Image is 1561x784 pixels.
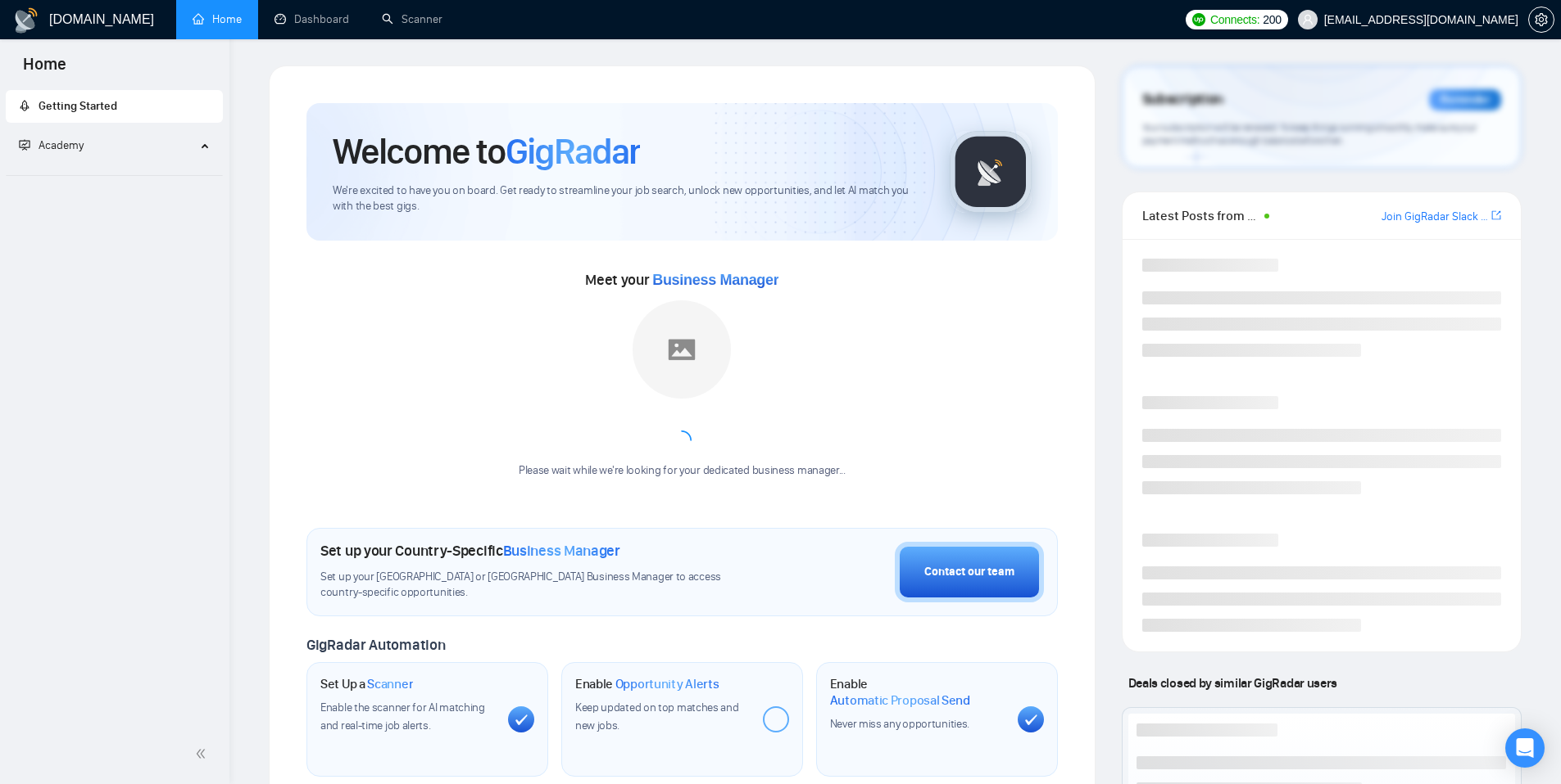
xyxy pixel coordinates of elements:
span: loading [669,428,694,453]
span: GigRadar Automation [306,636,445,654]
span: Scanner [367,676,413,692]
a: export [1491,208,1501,223]
span: Never miss any opportunities. [830,717,969,731]
span: Deals closed by similar GigRadar users [1122,669,1344,697]
span: Connects: [1210,11,1259,29]
span: We're excited to have you on board. Get ready to streamline your job search, unlock new opportuni... [333,183,923,214]
span: Business Manager [652,272,778,288]
span: Latest Posts from the GigRadar Community [1142,205,1259,226]
span: Automatic Proposal Send [830,692,970,709]
img: placeholder.png [633,300,731,399]
span: user [1302,14,1314,25]
span: Academy [19,138,84,152]
span: double-left [195,746,211,762]
span: Home [10,52,79,87]
span: fund-projection-screen [19,139,30,151]
a: setting [1528,13,1554,26]
span: Business Manager [503,542,620,560]
span: Academy [39,138,84,152]
li: Academy Homepage [6,169,223,179]
img: gigradar-logo.png [950,131,1032,213]
div: Please wait while we're looking for your dedicated business manager... [509,463,855,479]
img: upwork-logo.png [1192,13,1205,26]
span: 200 [1263,11,1281,29]
div: Open Intercom Messenger [1505,728,1545,768]
span: Keep updated on top matches and new jobs. [575,701,739,732]
a: searchScanner [382,12,442,26]
img: logo [13,7,39,34]
span: Subscription [1142,86,1223,114]
a: Join GigRadar Slack Community [1382,208,1488,226]
li: Getting Started [6,90,223,123]
span: Opportunity Alerts [615,676,719,692]
span: setting [1529,13,1554,26]
span: GigRadar [506,129,640,173]
span: Meet your [585,271,778,289]
h1: Welcome to [333,129,640,173]
div: Contact our team [924,563,1014,581]
h1: Enable [575,676,719,692]
a: homeHome [193,12,242,26]
span: Enable the scanner for AI matching and real-time job alerts. [320,701,485,732]
span: export [1491,209,1501,222]
span: Your subscription will be renewed. To keep things running smoothly, make sure your payment method... [1142,121,1477,147]
a: dashboardDashboard [275,12,349,26]
h1: Enable [830,676,1005,708]
button: setting [1528,7,1554,33]
span: Set up your [GEOGRAPHIC_DATA] or [GEOGRAPHIC_DATA] Business Manager to access country-specific op... [320,570,755,601]
div: Reminder [1429,89,1501,110]
h1: Set Up a [320,676,413,692]
button: Contact our team [895,542,1044,602]
span: Getting Started [39,99,117,113]
h1: Set up your Country-Specific [320,542,620,560]
span: rocket [19,100,30,111]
